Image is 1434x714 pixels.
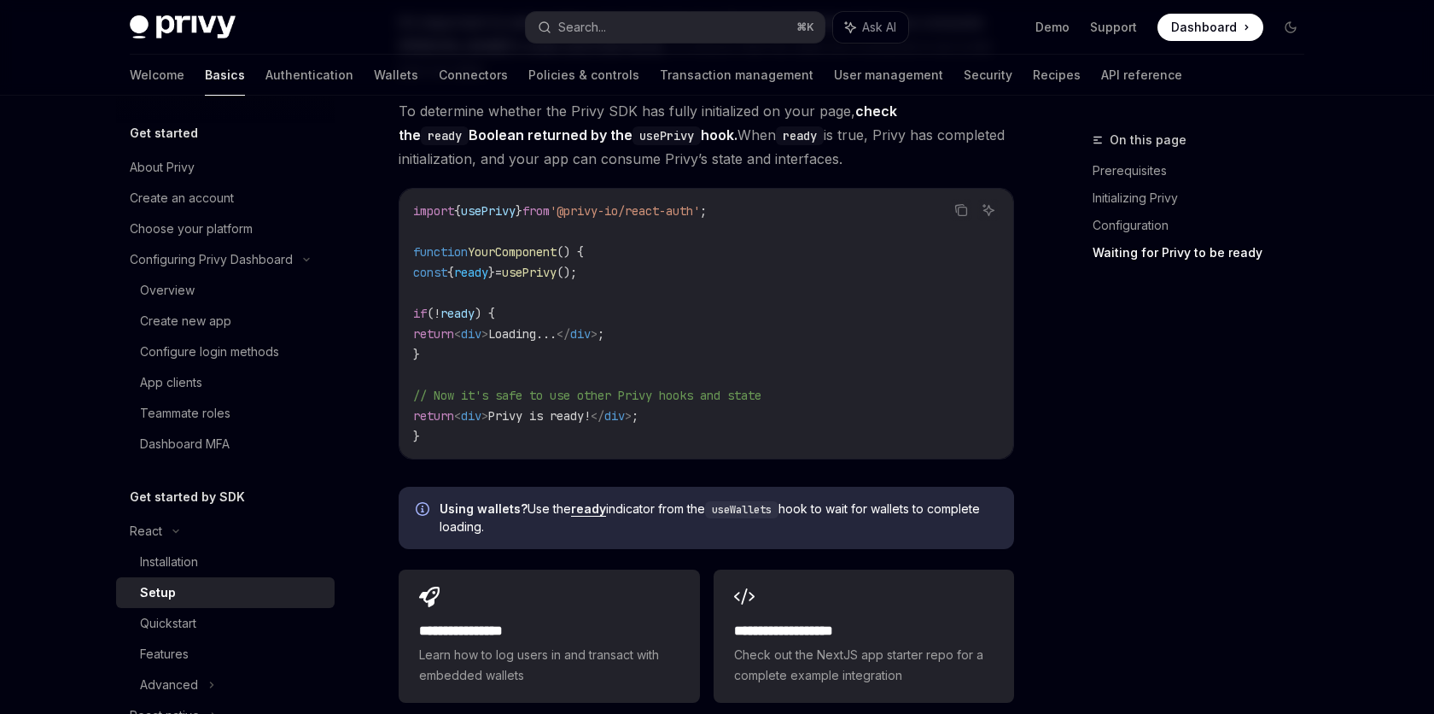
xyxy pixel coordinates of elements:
div: Dashboard MFA [140,434,230,454]
span: ; [632,408,638,424]
h5: Get started by SDK [130,487,245,507]
a: Dashboard MFA [116,429,335,459]
span: > [481,408,488,424]
span: import [413,203,454,219]
span: Privy is ready! [488,408,591,424]
button: Ask AI [833,12,908,43]
span: div [461,408,481,424]
div: Search... [558,17,606,38]
h5: Get started [130,123,198,143]
span: } [488,265,495,280]
a: Transaction management [660,55,813,96]
a: Configuration [1093,212,1318,239]
span: Loading... [488,326,557,342]
img: dark logo [130,15,236,39]
span: return [413,408,454,424]
a: Support [1090,19,1137,36]
span: YourComponent [468,244,557,260]
a: Waiting for Privy to be ready [1093,239,1318,266]
span: { [454,203,461,219]
a: Initializing Privy [1093,184,1318,212]
a: App clients [116,367,335,398]
span: On this page [1110,130,1186,150]
span: } [413,429,420,444]
span: // Now it's safe to use other Privy hooks and state [413,388,761,403]
span: ⌘ K [796,20,814,34]
span: Ask AI [862,19,896,36]
div: Installation [140,552,198,572]
div: Features [140,644,189,664]
span: usePrivy [461,203,516,219]
span: } [413,347,420,362]
code: ready [776,126,824,145]
a: Policies & controls [528,55,639,96]
span: { [447,265,454,280]
span: '@privy-io/react-auth' [550,203,700,219]
a: Configure login methods [116,337,335,367]
span: } [516,203,522,219]
strong: Using wallets? [440,501,528,516]
div: App clients [140,372,202,393]
div: Setup [140,582,176,603]
span: if [413,306,427,321]
span: ; [597,326,604,342]
a: Security [964,55,1012,96]
span: div [461,326,481,342]
a: Choose your platform [116,214,335,244]
span: ! [434,306,440,321]
a: **** **** **** *Learn how to log users in and transact with embedded wallets [399,570,699,703]
code: usePrivy [632,126,701,145]
div: Teammate roles [140,403,230,424]
span: ready [454,265,488,280]
span: Learn how to log users in and transact with embedded wallets [419,645,679,686]
a: Authentication [265,55,353,96]
span: Dashboard [1171,19,1237,36]
a: Welcome [130,55,184,96]
span: > [591,326,597,342]
a: Demo [1035,19,1070,36]
button: Copy the contents from the code block [950,199,972,221]
svg: Info [416,502,433,519]
a: Create an account [116,183,335,214]
a: User management [834,55,943,96]
span: const [413,265,447,280]
div: Advanced [140,675,198,695]
span: < [454,408,461,424]
a: Recipes [1033,55,1081,96]
a: Basics [205,55,245,96]
a: Create new app [116,306,335,337]
span: usePrivy [502,265,557,280]
span: Use the indicator from the hook to wait for wallets to complete loading. [440,500,997,535]
span: () { [557,244,584,260]
div: Configuring Privy Dashboard [130,249,293,270]
span: = [495,265,502,280]
a: Setup [116,577,335,608]
span: (); [557,265,577,280]
a: Teammate roles [116,398,335,429]
button: Search...⌘K [526,12,825,43]
code: ready [421,126,469,145]
a: Wallets [374,55,418,96]
a: Installation [116,547,335,577]
div: Choose your platform [130,219,253,239]
span: </ [591,408,604,424]
span: ) { [475,306,495,321]
span: div [604,408,625,424]
span: > [481,326,488,342]
div: Create new app [140,311,231,331]
a: **** **** **** ****Check out the NextJS app starter repo for a complete example integration [714,570,1014,703]
span: ( [427,306,434,321]
span: function [413,244,468,260]
div: Overview [140,280,195,301]
span: < [454,326,461,342]
a: Overview [116,275,335,306]
div: About Privy [130,157,195,178]
span: div [570,326,591,342]
a: Quickstart [116,608,335,639]
span: return [413,326,454,342]
a: ready [571,501,606,517]
strong: check the Boolean returned by the hook. [399,102,897,143]
a: Features [116,639,335,670]
a: About Privy [116,152,335,183]
a: Dashboard [1157,14,1263,41]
